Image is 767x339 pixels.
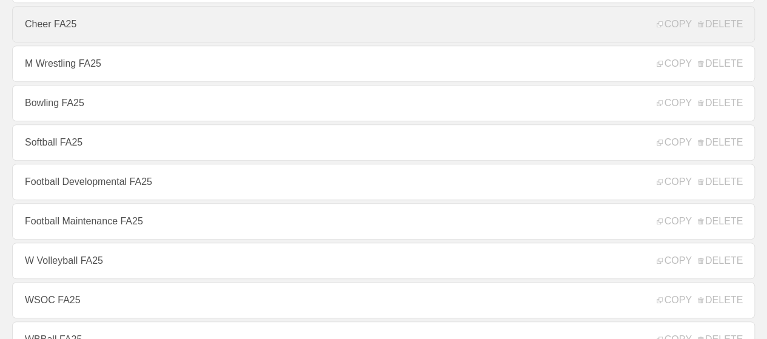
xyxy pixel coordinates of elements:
[657,19,691,30] span: COPY
[657,137,691,148] span: COPY
[698,58,743,69] span: DELETE
[12,282,755,318] a: WSOC FA25
[698,137,743,148] span: DELETE
[12,164,755,200] a: Football Developmental FA25
[657,58,691,69] span: COPY
[698,98,743,109] span: DELETE
[657,98,691,109] span: COPY
[12,85,755,121] a: Bowling FA25
[12,45,755,82] a: M Wrestling FA25
[12,124,755,161] a: Softball FA25
[698,176,743,187] span: DELETE
[698,19,743,30] span: DELETE
[12,243,755,279] a: W Volleyball FA25
[12,6,755,42] a: Cheer FA25
[549,198,767,339] iframe: Chat Widget
[12,203,755,240] a: Football Maintenance FA25
[657,176,691,187] span: COPY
